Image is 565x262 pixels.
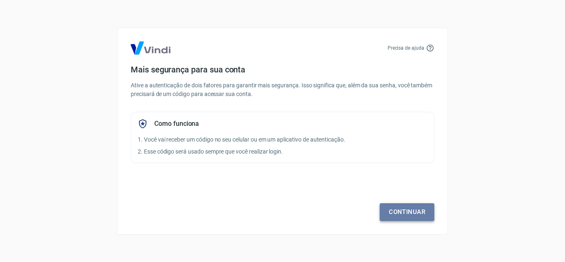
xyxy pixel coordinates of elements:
p: 1. Você vai receber um código no seu celular ou em um aplicativo de autenticação. [138,135,427,144]
img: Logo Vind [131,41,170,55]
h5: Como funciona [154,120,199,128]
p: 2. Esse código será usado sempre que você realizar login. [138,147,427,156]
p: Ative a autenticação de dois fatores para garantir mais segurança. Isso significa que, além da su... [131,81,434,99]
h4: Mais segurança para sua conta [131,65,434,75]
a: Continuar [380,203,434,221]
p: Precisa de ajuda [388,44,424,52]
